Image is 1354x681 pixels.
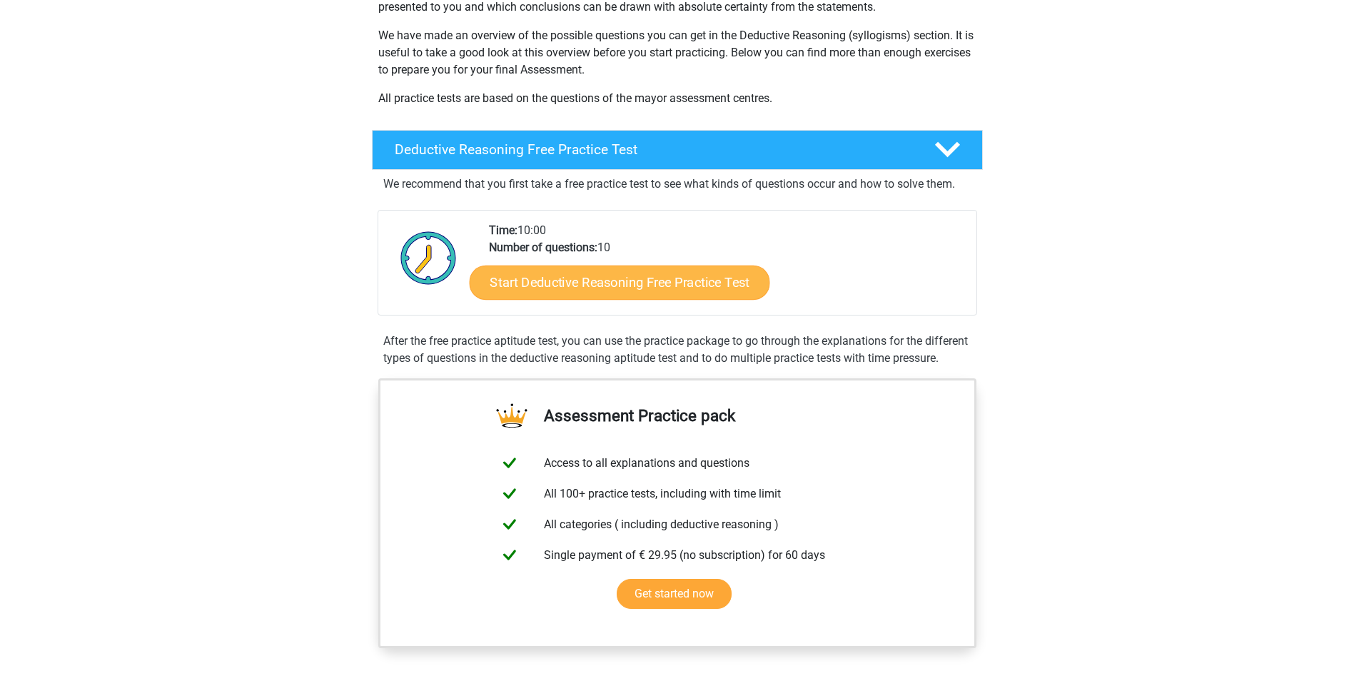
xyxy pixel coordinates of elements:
[489,223,517,237] b: Time:
[378,90,976,107] p: All practice tests are based on the questions of the mayor assessment centres.
[489,241,597,254] b: Number of questions:
[366,130,989,170] a: Deductive Reasoning Free Practice Test
[478,222,976,315] div: 10:00 10
[617,579,732,609] a: Get started now
[393,222,465,293] img: Clock
[378,27,976,79] p: We have made an overview of the possible questions you can get in the Deductive Reasoning (syllog...
[469,265,769,299] a: Start Deductive Reasoning Free Practice Test
[395,141,911,158] h4: Deductive Reasoning Free Practice Test
[383,176,971,193] p: We recommend that you first take a free practice test to see what kinds of questions occur and ho...
[378,333,977,367] div: After the free practice aptitude test, you can use the practice package to go through the explana...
